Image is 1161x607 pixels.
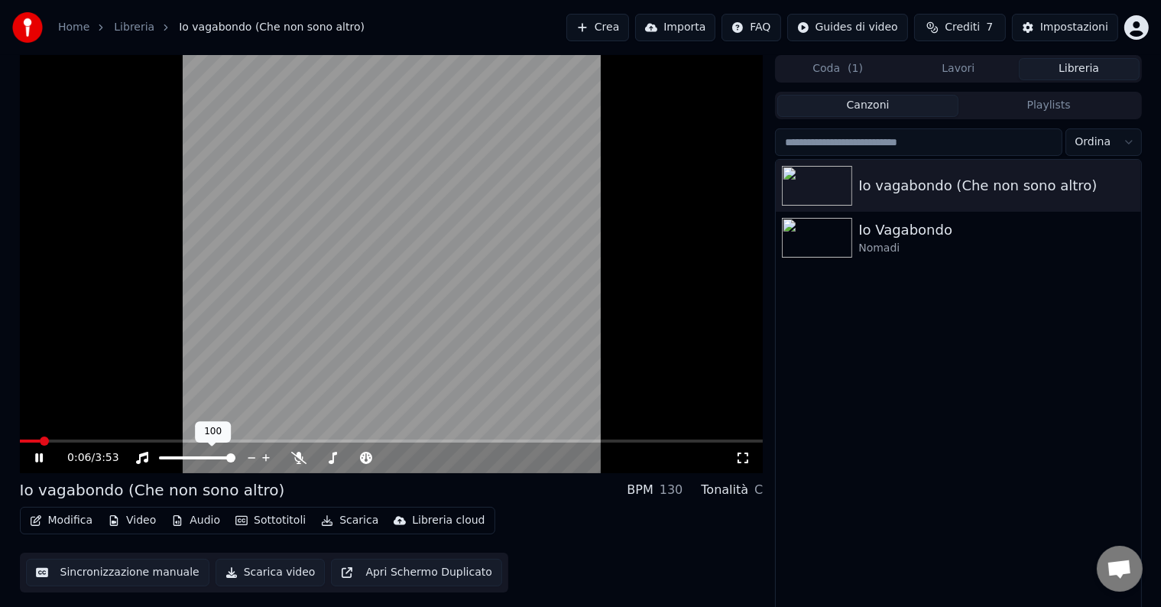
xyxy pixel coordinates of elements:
button: Guides di video [787,14,908,41]
span: ( 1 ) [848,61,863,76]
button: FAQ [722,14,780,41]
div: C [754,481,763,499]
div: Io vagabondo (Che non sono altro) [858,175,1134,196]
button: Scarica video [216,559,326,586]
button: Audio [165,510,226,531]
button: Crediti7 [914,14,1006,41]
div: / [67,450,104,466]
div: 130 [660,481,683,499]
div: Libreria cloud [412,513,485,528]
nav: breadcrumb [58,20,365,35]
button: Crea [566,14,629,41]
button: Modifica [24,510,99,531]
button: Sottotitoli [229,510,312,531]
div: 100 [195,421,231,443]
span: Crediti [945,20,980,35]
button: Importa [635,14,715,41]
button: Playlists [958,95,1140,117]
a: Libreria [114,20,154,35]
div: BPM [627,481,653,499]
span: 7 [986,20,993,35]
button: Lavori [898,58,1019,80]
button: Scarica [315,510,384,531]
div: Io vagabondo (Che non sono altro) [20,479,285,501]
span: Ordina [1075,135,1111,150]
button: Libreria [1019,58,1140,80]
img: youka [12,12,43,43]
span: Io vagabondo (Che non sono altro) [179,20,365,35]
button: Coda [777,58,898,80]
span: 3:53 [95,450,118,466]
div: Nomadi [858,241,1134,256]
a: Aprire la chat [1097,546,1143,592]
div: Io Vagabondo [858,219,1134,241]
button: Apri Schermo Duplicato [331,559,501,586]
button: Sincronizzazione manuale [26,559,209,586]
button: Canzoni [777,95,958,117]
div: Tonalità [701,481,748,499]
button: Impostazioni [1012,14,1118,41]
button: Video [102,510,162,531]
span: 0:06 [67,450,91,466]
div: Impostazioni [1040,20,1108,35]
a: Home [58,20,89,35]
